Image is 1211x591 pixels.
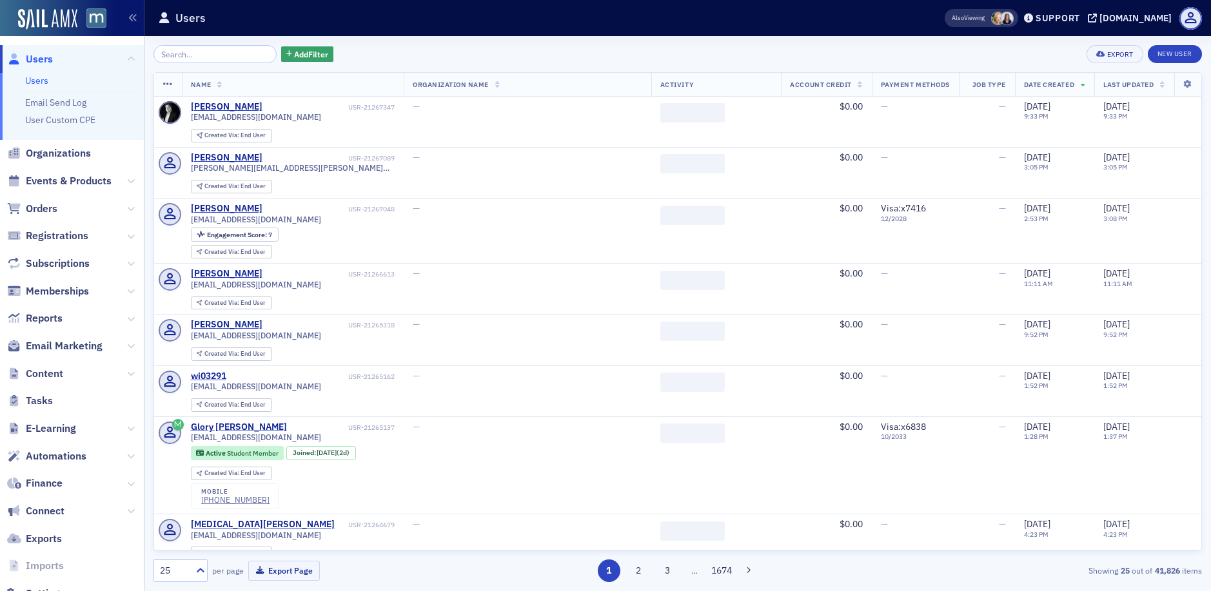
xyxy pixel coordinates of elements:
[191,215,321,224] span: [EMAIL_ADDRESS][DOMAIN_NAME]
[7,394,53,408] a: Tasks
[191,180,272,193] div: Created Via: End User
[7,367,63,381] a: Content
[26,202,57,216] span: Orders
[972,80,1006,89] span: Job Type
[204,182,241,190] span: Created Via :
[1103,267,1130,279] span: [DATE]
[289,423,395,432] div: USR-21265137
[660,322,725,341] span: ‌
[1103,202,1130,214] span: [DATE]
[191,382,321,391] span: [EMAIL_ADDRESS][DOMAIN_NAME]
[881,80,950,89] span: Payment Methods
[201,488,270,496] div: mobile
[7,229,88,243] a: Registrations
[1024,518,1050,530] span: [DATE]
[1103,80,1154,89] span: Last Updated
[175,10,206,26] h1: Users
[228,373,395,381] div: USR-21265162
[1087,45,1143,63] button: Export
[204,548,241,557] span: Created Via :
[1024,267,1050,279] span: [DATE]
[660,154,725,173] span: ‌
[1099,12,1172,24] div: [DOMAIN_NAME]
[660,103,725,122] span: ‌
[7,449,86,463] a: Automations
[7,504,64,518] a: Connect
[999,202,1006,214] span: —
[840,267,863,279] span: $0.00
[685,565,704,576] span: …
[1103,530,1128,539] time: 4:23 PM
[206,449,227,458] span: Active
[281,46,334,63] button: AddFilter
[25,75,48,86] a: Users
[790,80,851,89] span: Account Credit
[7,476,63,490] a: Finance
[191,446,284,460] div: Active: Active: Student Member
[1103,330,1128,339] time: 9:52 PM
[191,530,321,540] span: [EMAIL_ADDRESS][DOMAIN_NAME]
[1024,214,1049,223] time: 2:53 PM
[26,559,64,573] span: Imports
[881,202,926,214] span: Visa : x7416
[999,101,1006,112] span: —
[26,284,89,298] span: Memberships
[952,14,964,22] div: Also
[1024,318,1050,330] span: [DATE]
[191,371,226,382] div: wi03291
[711,559,733,582] button: 1674
[1103,318,1130,330] span: [DATE]
[286,446,356,460] div: Joined: 2025-08-11 00:00:00
[191,101,262,113] a: [PERSON_NAME]
[191,112,321,122] span: [EMAIL_ADDRESS][DOMAIN_NAME]
[26,532,62,546] span: Exports
[191,331,321,340] span: [EMAIL_ADDRESS][DOMAIN_NAME]
[627,559,649,582] button: 2
[26,504,64,518] span: Connect
[191,519,335,530] a: [MEDICAL_DATA][PERSON_NAME]
[413,267,420,279] span: —
[999,267,1006,279] span: —
[26,339,103,353] span: Email Marketing
[1036,12,1080,24] div: Support
[191,152,262,164] div: [PERSON_NAME]
[840,518,863,530] span: $0.00
[881,215,950,223] span: 12 / 2028
[204,298,241,307] span: Created Via :
[26,394,53,408] span: Tasks
[881,318,888,330] span: —
[191,228,279,242] div: Engagement Score: 7
[881,267,888,279] span: —
[413,318,420,330] span: —
[25,97,86,108] a: Email Send Log
[840,370,863,382] span: $0.00
[1179,7,1202,30] span: Profile
[1000,12,1014,25] span: Kelly Brown
[840,421,863,432] span: $0.00
[598,559,620,582] button: 1
[204,469,241,477] span: Created Via :
[7,174,112,188] a: Events & Products
[1103,214,1128,223] time: 3:08 PM
[26,311,63,325] span: Reports
[7,52,53,66] a: Users
[18,9,77,30] img: SailAMX
[201,495,270,505] a: [PHONE_NUMBER]
[26,476,63,490] span: Finance
[413,421,420,432] span: —
[204,400,241,409] span: Created Via :
[413,518,420,530] span: —
[191,80,212,89] span: Name
[413,80,489,89] span: Organization Name
[7,532,62,546] a: Exports
[1152,565,1182,576] strong: 41,826
[264,154,395,162] div: USR-21267089
[1088,14,1176,23] button: [DOMAIN_NAME]
[1024,421,1050,432] span: [DATE]
[861,565,1202,576] div: Showing out of items
[191,319,262,331] a: [PERSON_NAME]
[952,14,985,23] span: Viewing
[26,174,112,188] span: Events & Products
[293,449,317,457] span: Joined :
